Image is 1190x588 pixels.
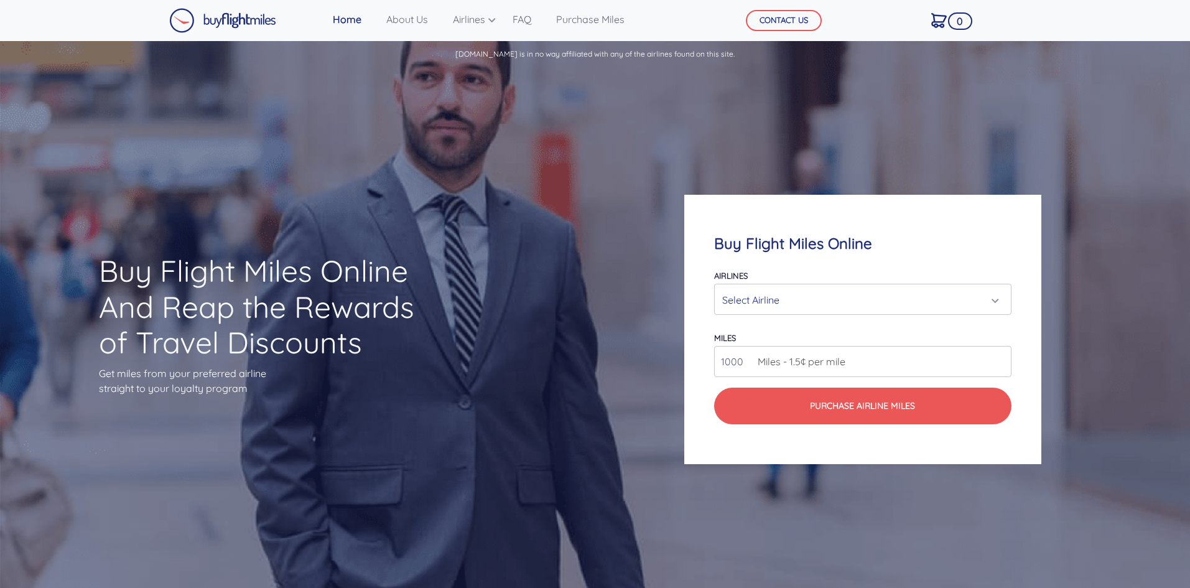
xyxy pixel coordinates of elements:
label: miles [714,333,736,343]
a: Home [328,7,366,32]
img: Buy Flight Miles Logo [169,8,276,33]
a: 0 [926,7,952,33]
div: Select Airline [722,288,995,312]
h1: Buy Flight Miles Online And Reap the Rewards of Travel Discounts [99,253,436,361]
a: About Us [381,7,433,32]
h4: Buy Flight Miles Online [714,235,1011,253]
span: Miles - 1.5¢ per mile [751,354,845,369]
a: Airlines [448,7,493,32]
button: Select Airline [714,284,1011,315]
img: Cart [931,13,947,28]
button: CONTACT US [746,10,822,31]
span: 0 [948,12,972,30]
label: Airlines [714,271,748,281]
a: FAQ [508,7,536,32]
p: Get miles from your preferred airline straight to your loyalty program [99,366,436,396]
a: Buy Flight Miles Logo [169,5,276,36]
a: Purchase Miles [551,7,630,32]
button: Purchase Airline Miles [714,388,1011,424]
